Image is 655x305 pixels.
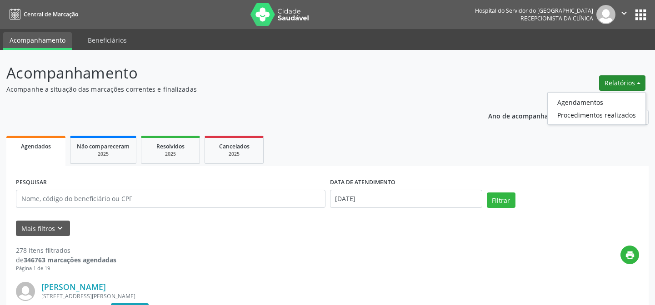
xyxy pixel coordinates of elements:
div: 278 itens filtrados [16,246,116,255]
img: img [596,5,615,24]
a: Beneficiários [81,32,133,48]
a: Procedimentos realizados [548,108,645,121]
div: 2025 [211,151,257,157]
label: DATA DE ATENDIMENTO [330,176,395,190]
input: Nome, código do beneficiário ou CPF [16,190,325,208]
a: Central de Marcação [6,7,78,22]
span: Recepcionista da clínica [520,15,593,22]
label: PESQUISAR [16,176,47,190]
span: Cancelados [219,143,250,150]
p: Acompanhe a situação das marcações correntes e finalizadas [6,84,456,94]
div: de [16,255,116,265]
button: Mais filtroskeyboard_arrow_down [16,221,70,236]
img: img [16,282,35,301]
div: 2025 [148,151,193,157]
span: Resolvidos [156,143,185,150]
a: Agendamentos [548,96,645,108]
button: Relatórios [599,75,645,91]
div: 2025 [77,151,130,157]
p: Ano de acompanhamento [488,110,569,121]
i:  [619,8,629,18]
span: Agendados [21,143,51,150]
input: Selecione um intervalo [330,190,482,208]
span: Não compareceram [77,143,130,150]
span: Central de Marcação [24,10,78,18]
button: Filtrar [487,192,515,208]
a: [PERSON_NAME] [41,282,106,292]
div: [STREET_ADDRESS][PERSON_NAME] [41,292,503,300]
i: keyboard_arrow_down [55,223,65,233]
button:  [615,5,633,24]
button: apps [633,7,649,23]
i: print [625,250,635,260]
a: Acompanhamento [3,32,72,50]
ul: Relatórios [547,92,646,125]
p: Acompanhamento [6,62,456,84]
div: Página 1 de 19 [16,265,116,272]
strong: 346763 marcações agendadas [24,256,116,264]
button: print [620,246,639,264]
div: Hospital do Servidor do [GEOGRAPHIC_DATA] [475,7,593,15]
